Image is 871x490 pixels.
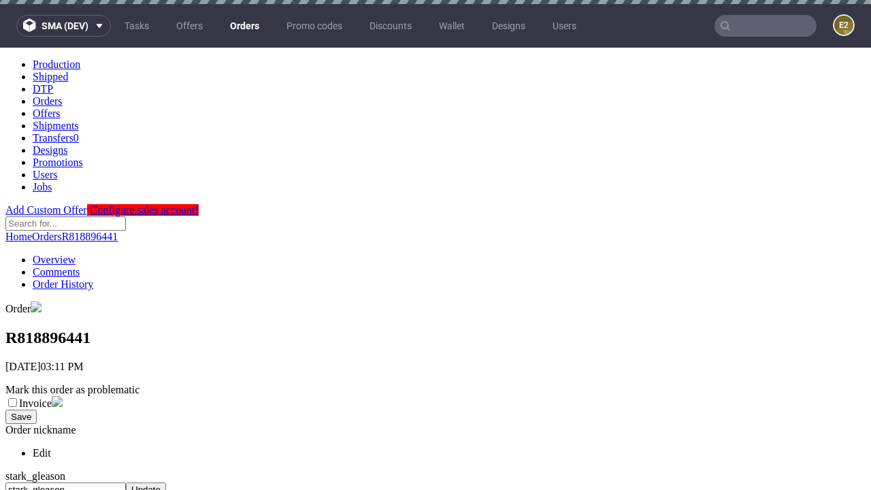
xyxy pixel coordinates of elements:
[126,435,166,449] button: Update
[5,362,37,376] button: Save
[16,15,111,37] button: sma (dev)
[87,157,199,168] a: Configure sales account!
[33,231,93,242] a: Order History
[5,423,866,435] div: stark_gleason
[5,435,126,449] input: Short company name, ie.: 'coca-cola-inc'
[33,84,79,96] a: Transfers0
[5,313,866,325] p: [DATE]
[361,15,420,37] a: Discounts
[544,15,585,37] a: Users
[834,16,853,35] figcaption: e2
[5,183,32,195] a: Home
[431,15,473,37] a: Wallet
[31,254,42,265] img: gb-5d72c5a8bef80fca6f99f476e15ec95ce2d5e5f65c6dab9ee8e56348be0d39fc.png
[33,218,80,230] a: Comments
[222,15,267,37] a: Orders
[5,157,87,168] a: Add Custom Offer
[33,48,63,59] a: Orders
[33,109,83,120] a: Promotions
[52,348,63,359] img: icon-invoice-flag.svg
[62,183,118,195] a: R818896441
[5,336,866,348] div: Mark this order as problematic
[91,157,199,168] span: Configure sales account!
[5,169,126,183] input: Search for...
[33,206,76,218] a: Overview
[19,350,52,361] label: Invoice
[33,121,57,133] a: Users
[33,133,52,145] a: Jobs
[33,97,68,108] a: Designs
[5,376,866,412] div: Order nickname
[73,84,79,96] span: 0
[33,23,68,35] a: Shipped
[168,15,211,37] a: Offers
[33,60,61,71] a: Offers
[33,11,80,22] a: Production
[484,15,533,37] a: Designs
[42,21,88,31] span: sma (dev)
[32,183,62,195] a: Orders
[33,72,79,84] a: Shipments
[116,15,157,37] a: Tasks
[278,15,350,37] a: Promo codes
[33,399,51,411] a: Edit
[5,281,866,299] h1: R818896441
[5,254,866,267] div: Order
[33,35,53,47] a: DTP
[41,313,84,325] span: 03:11 PM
